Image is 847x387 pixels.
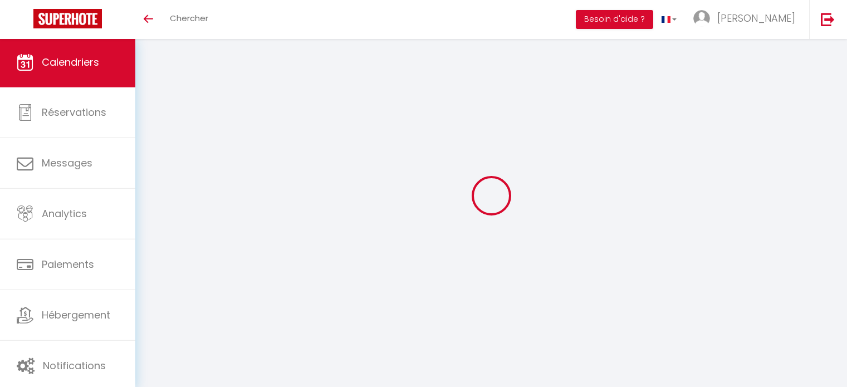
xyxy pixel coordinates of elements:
img: Super Booking [33,9,102,28]
img: logout [821,12,835,26]
span: Hébergement [42,308,110,322]
span: Messages [42,156,92,170]
img: ... [693,10,710,27]
span: Paiements [42,257,94,271]
span: Réservations [42,105,106,119]
span: Notifications [43,359,106,373]
span: [PERSON_NAME] [717,11,795,25]
button: Besoin d'aide ? [576,10,653,29]
span: Chercher [170,12,208,24]
span: Analytics [42,207,87,221]
span: Calendriers [42,55,99,69]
